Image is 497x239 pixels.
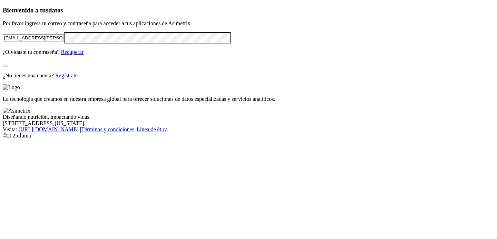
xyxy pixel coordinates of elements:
[3,73,494,79] p: ¿No tienes una cuenta?
[48,7,63,14] span: datos
[3,84,20,90] img: Logo
[3,20,494,27] p: Por favor ingresa tu correo y contraseña para acceder a tus aplicaciones de Asimetrix:
[61,49,84,55] a: Recuperar
[3,34,64,41] input: Tu correo
[3,133,494,139] div: © 2025 Iluma
[3,96,494,102] p: La tecnología que creamos en nuestra empresa global para ofrecer soluciones de datos especializad...
[137,126,168,132] a: Línea de ética
[19,126,79,132] a: [URL][DOMAIN_NAME]
[81,126,134,132] a: Términos y condiciones
[3,108,30,114] img: Asimetrix
[3,114,494,120] div: Diseñando nutrición, impactando vidas.
[3,7,494,14] h3: Bienvenido a tus
[3,126,494,133] div: Visita : | |
[3,49,494,55] p: ¿Olvidaste tu contraseña?
[3,120,494,126] div: [STREET_ADDRESS][US_STATE].
[55,73,78,78] a: Regístrate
